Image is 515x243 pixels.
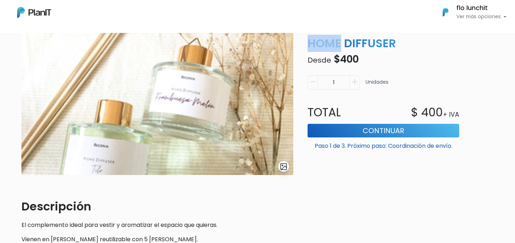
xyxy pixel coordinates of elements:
[334,52,359,66] span: $400
[303,104,383,121] p: Total
[21,221,293,229] p: El complemento ideal para vestir y aromatizar el espacio que quieras.
[37,7,103,21] div: ¿Necesitás ayuda?
[308,139,459,150] p: Paso 1 de 3. Próximo paso: Coordinación de envío.
[280,162,288,171] img: gallery-light
[21,198,293,215] p: Descripción
[21,20,293,175] img: thumb_CA12435B-C373-49FE-89F3-CD9C6BEED492.jpg
[308,55,331,65] span: Desde
[17,7,51,18] img: PlanIt Logo
[438,4,453,20] img: PlanIt Logo
[433,3,506,21] button: PlanIt Logo flo lunchit Ver más opciones
[456,5,506,11] h6: flo lunchit
[366,78,388,92] p: Unidades
[308,124,459,137] button: Continuar
[456,14,506,19] p: Ver más opciones
[411,104,443,121] p: $ 400
[303,35,463,52] p: HOME DIFFUSER
[443,110,459,119] p: + IVA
